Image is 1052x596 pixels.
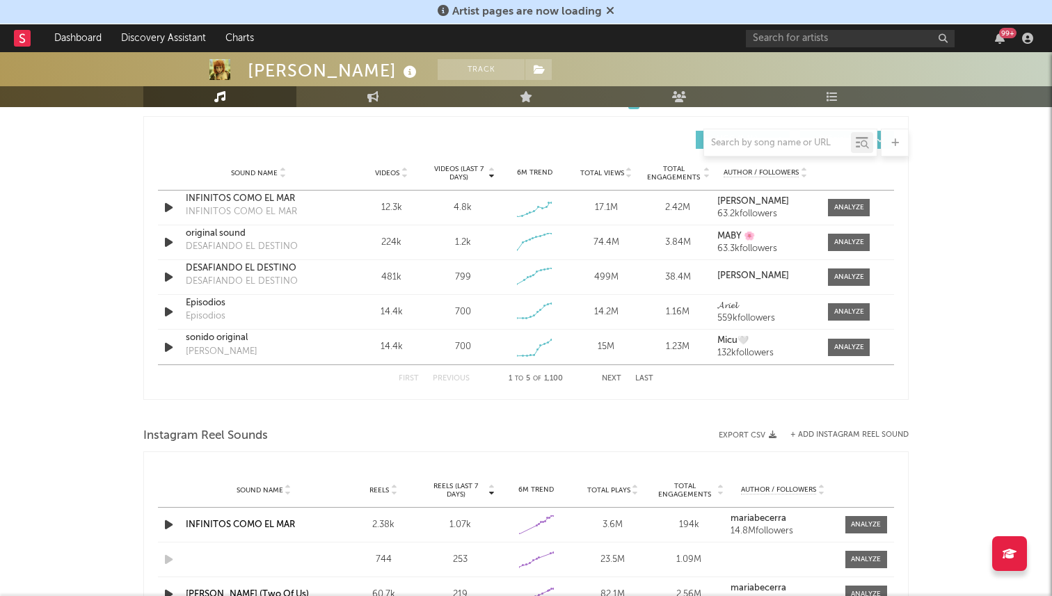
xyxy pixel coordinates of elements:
[425,518,495,532] div: 1.07k
[655,482,716,499] span: Total Engagements
[186,261,331,275] a: DESAFIANDO EL DESTINO
[455,305,471,319] div: 700
[359,271,424,284] div: 481k
[731,583,786,593] strong: mariabecerra
[231,169,278,177] span: Sound Name
[186,520,295,529] a: INFINITOS COMO EL MAR
[776,431,909,439] div: + Add Instagram Reel Sound
[143,428,268,444] span: Instagram Reel Sounds
[995,33,1005,44] button: 99+
[602,375,621,382] button: Next
[186,296,331,310] a: Episodios
[452,6,602,17] span: Artist pages are now loading
[454,201,472,215] div: 4.8k
[425,482,486,499] span: Reels (last 7 days)
[646,201,710,215] div: 2.42M
[515,376,523,382] span: to
[359,305,424,319] div: 14.4k
[646,165,702,182] span: Total Engagements
[646,340,710,354] div: 1.23M
[717,271,789,280] strong: [PERSON_NAME]
[717,271,814,281] a: [PERSON_NAME]
[455,271,471,284] div: 799
[186,240,298,254] div: DESAFIANDO EL DESTINO
[717,244,814,254] div: 63.3k followers
[186,205,297,219] div: INFINITOS COMO EL MAR
[369,486,389,494] span: Reels
[790,431,909,439] button: + Add Instagram Reel Sound
[606,6,614,17] span: Dismiss
[646,236,710,250] div: 3.84M
[349,553,418,567] div: 744
[497,371,574,387] div: 1 5 1,100
[724,168,799,177] span: Author / Followers
[533,376,541,382] span: of
[237,486,283,494] span: Sound Name
[186,275,298,289] div: DESAFIANDO EL DESTINO
[746,30,955,47] input: Search for artists
[359,340,424,354] div: 14.4k
[574,236,639,250] div: 74.4M
[574,305,639,319] div: 14.2M
[574,271,639,284] div: 499M
[433,375,470,382] button: Previous
[717,301,814,311] a: 𝓐𝓻𝓲𝓮𝓵
[574,201,639,215] div: 17.1M
[186,227,331,241] a: original sound
[216,24,264,52] a: Charts
[578,553,648,567] div: 23.5M
[731,583,835,593] a: mariabecerra
[999,28,1017,38] div: 99 +
[186,192,331,206] a: INFINITOS COMO EL MAR
[186,345,257,359] div: [PERSON_NAME]
[186,331,331,345] a: sonido original
[717,197,814,207] a: [PERSON_NAME]
[111,24,216,52] a: Discovery Assistant
[719,431,776,440] button: Export CSV
[717,314,814,323] div: 559k followers
[359,236,424,250] div: 224k
[455,340,471,354] div: 700
[635,375,653,382] button: Last
[717,209,814,219] div: 63.2k followers
[717,232,755,241] strong: MABY 🌸
[717,348,814,358] div: 132k followers
[45,24,111,52] a: Dashboard
[717,336,749,345] strong: Micu🤍
[425,553,495,567] div: 253
[578,518,648,532] div: 3.6M
[717,301,738,310] strong: 𝓐𝓻𝓲𝓮𝓵
[655,553,724,567] div: 1.09M
[349,518,418,532] div: 2.38k
[399,375,419,382] button: First
[359,201,424,215] div: 12.3k
[731,514,786,523] strong: mariabecerra
[655,518,724,532] div: 194k
[731,514,835,524] a: mariabecerra
[438,59,525,80] button: Track
[502,485,571,495] div: 6M Trend
[731,526,835,536] div: 14.8M followers
[646,271,710,284] div: 38.4M
[431,165,487,182] span: Videos (last 7 days)
[455,236,471,250] div: 1.2k
[717,197,789,206] strong: [PERSON_NAME]
[248,59,420,82] div: [PERSON_NAME]
[587,486,630,494] span: Total Plays
[741,485,816,494] span: Author / Followers
[580,169,624,177] span: Total Views
[717,232,814,241] a: MABY 🌸
[186,309,225,323] div: Episodios
[704,138,851,149] input: Search by song name or URL
[502,168,567,178] div: 6M Trend
[574,340,639,354] div: 15M
[646,305,710,319] div: 1.16M
[375,169,399,177] span: Videos
[717,336,814,346] a: Micu🤍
